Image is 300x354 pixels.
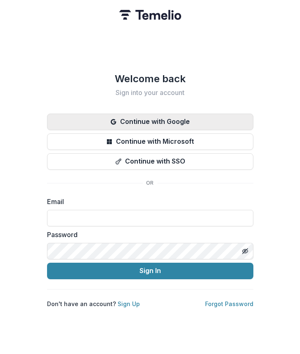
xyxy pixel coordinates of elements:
label: Password [47,230,248,240]
p: Don't have an account? [47,299,140,308]
button: Toggle password visibility [239,245,252,258]
h2: Sign into your account [47,89,253,97]
button: Sign In [47,263,253,279]
button: Continue with Microsoft [47,133,253,150]
a: Sign Up [118,300,140,307]
label: Email [47,197,248,207]
button: Continue with SSO [47,153,253,170]
img: Temelio [119,10,181,20]
h1: Welcome back [47,72,253,86]
button: Continue with Google [47,114,253,130]
a: Forgot Password [205,300,253,307]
